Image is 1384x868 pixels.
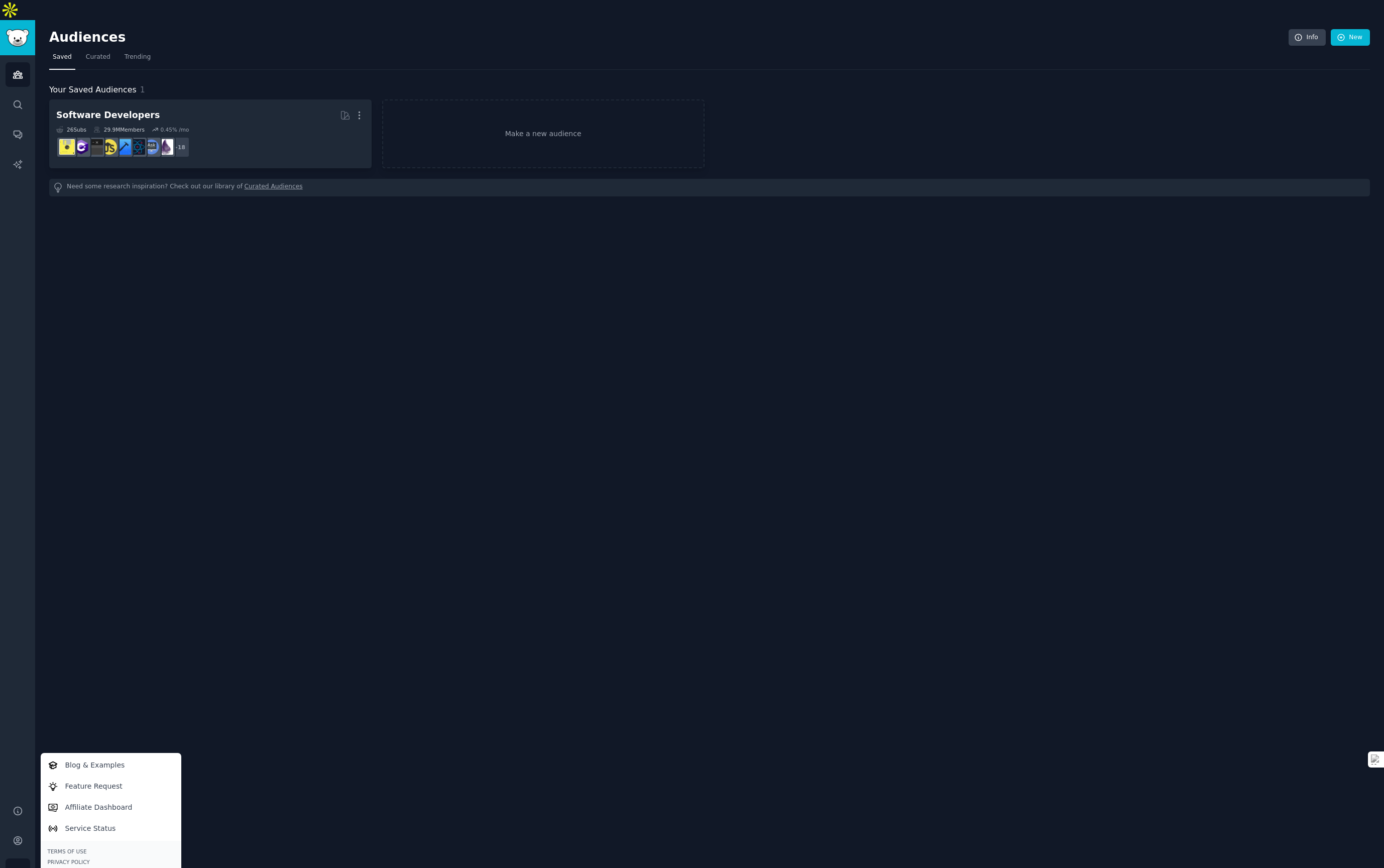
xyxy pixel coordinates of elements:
a: Affiliate Dashboard [42,797,179,818]
img: reactnative [130,139,145,155]
a: Info [1289,29,1326,46]
a: New [1331,29,1370,46]
span: 1 [140,85,145,94]
div: 0.45 % /mo [160,126,189,133]
span: Curated [86,53,110,62]
a: Service Status [42,818,179,839]
p: Blog & Examples [65,760,125,771]
span: Saved [53,53,72,62]
div: 26 Sub s [56,126,86,133]
a: Blog & Examples [42,754,179,776]
div: 29.9M Members [93,126,145,133]
img: csharp [73,139,89,155]
p: Feature Request [65,781,123,792]
img: iOSProgramming [116,139,131,155]
a: Make a new audience [382,99,705,168]
div: Need some research inspiration? Check out our library of [49,179,1370,196]
a: Privacy Policy [48,858,174,865]
h2: Audiences [49,30,1289,46]
div: Software Developers [56,109,160,122]
span: Trending [125,53,151,62]
a: Terms of Use [48,848,174,855]
a: Feature Request [42,776,179,797]
a: Saved [49,49,75,70]
img: AskComputerScience [144,139,159,155]
img: software [87,139,103,155]
a: Curated [82,49,114,70]
span: Your Saved Audiences [49,84,137,96]
a: Curated Audiences [245,182,303,193]
img: learnjavascript [101,139,117,155]
a: Software Developers26Subs29.9MMembers0.45% /mo+18elixirAskComputerSciencereactnativeiOSProgrammin... [49,99,372,168]
img: elixir [158,139,173,155]
div: + 18 [169,137,190,158]
p: Service Status [65,823,116,834]
img: GummySearch logo [6,29,29,47]
p: Affiliate Dashboard [65,802,133,813]
img: ExperiencedDevs [59,139,75,155]
a: Trending [121,49,154,70]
